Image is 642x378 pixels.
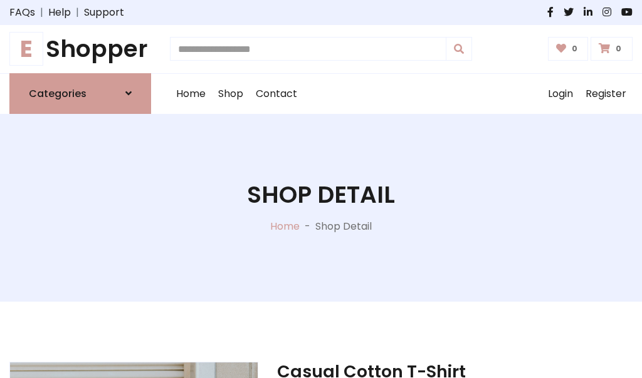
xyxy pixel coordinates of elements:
a: Shop [212,74,250,114]
a: Login [542,74,579,114]
a: Home [270,219,300,233]
a: Home [170,74,212,114]
a: FAQs [9,5,35,20]
a: Register [579,74,633,114]
span: E [9,32,43,66]
a: 0 [591,37,633,61]
a: 0 [548,37,589,61]
a: Categories [9,73,151,114]
a: Contact [250,74,303,114]
span: 0 [613,43,624,54]
a: Help [48,5,71,20]
h1: Shopper [9,35,151,63]
h6: Categories [29,88,87,100]
p: - [300,219,315,234]
a: EShopper [9,35,151,63]
p: Shop Detail [315,219,372,234]
span: 0 [569,43,581,54]
h1: Shop Detail [247,181,395,209]
span: | [71,5,84,20]
a: Support [84,5,124,20]
span: | [35,5,48,20]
